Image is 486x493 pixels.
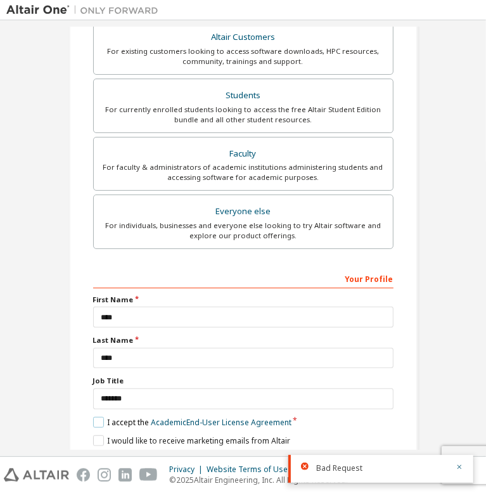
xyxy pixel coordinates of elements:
div: For existing customers looking to access software downloads, HPC resources, community, trainings ... [101,46,385,67]
img: linkedin.svg [118,468,132,482]
label: First Name [93,295,393,305]
label: Last Name [93,335,393,345]
label: Job Title [93,376,393,386]
a: Academic End-User License Agreement [151,417,291,428]
img: altair_logo.svg [4,468,69,482]
img: youtube.svg [139,468,158,482]
span: Bad Request [316,463,362,473]
img: instagram.svg [98,468,111,482]
div: For individuals, businesses and everyone else looking to try Altair software and explore our prod... [101,221,385,241]
img: facebook.svg [77,468,90,482]
label: I accept the [93,417,291,428]
div: Faculty [101,145,385,163]
div: For currently enrolled students looking to access the free Altair Student Edition bundle and all ... [101,105,385,125]
div: Altair Customers [101,29,385,46]
div: Students [101,87,385,105]
label: I would like to receive marketing emails from Altair [93,435,290,446]
div: Website Terms of Use [207,464,300,475]
div: Everyone else [101,203,385,221]
div: Your Profile [93,268,393,288]
div: Privacy [169,464,207,475]
img: Altair One [6,4,165,16]
div: For faculty & administrators of academic institutions administering students and accessing softwa... [101,162,385,182]
p: © 2025 Altair Engineering, Inc. All Rights Reserved. [169,475,365,485]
